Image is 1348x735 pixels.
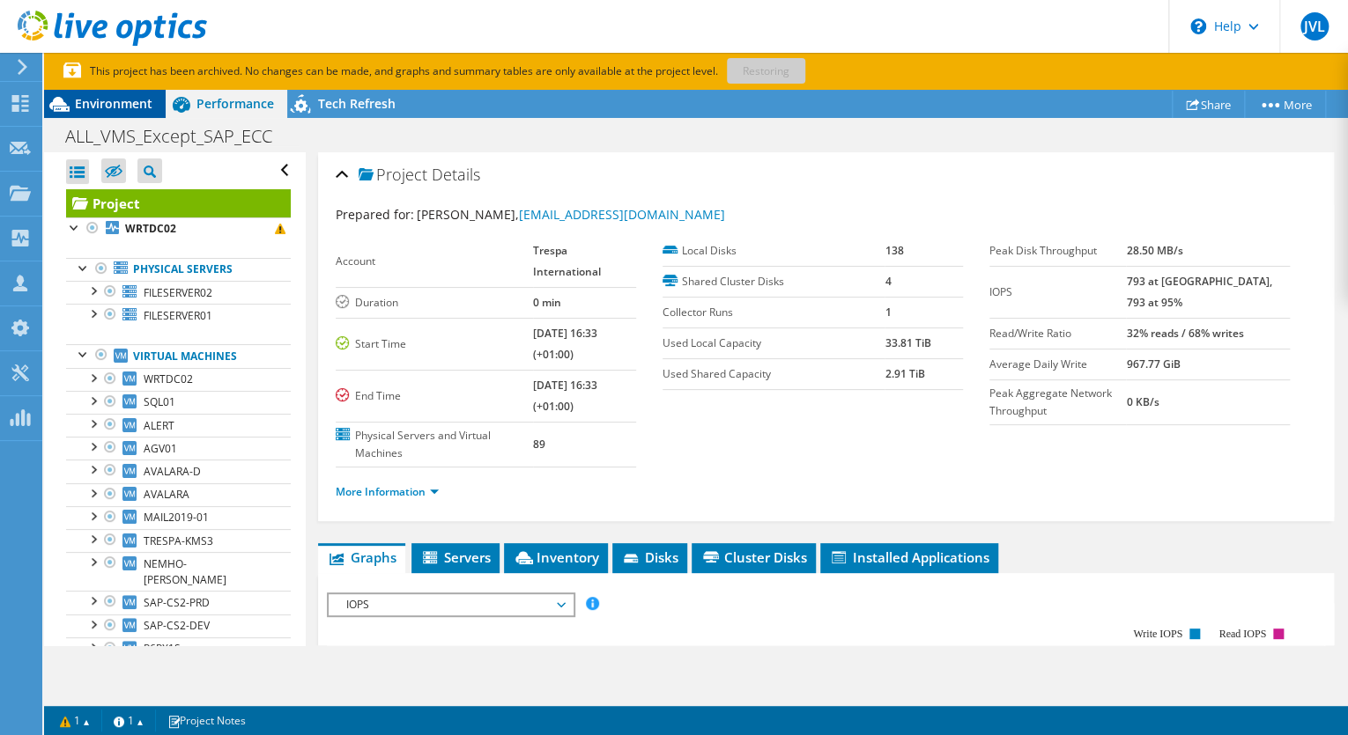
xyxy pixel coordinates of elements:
[57,127,300,146] h1: ALL_VMS_Except_SAP_ECC
[663,242,885,260] label: Local Disks
[48,709,102,731] a: 1
[663,334,885,352] label: Used Local Capacity
[144,618,210,633] span: SAP-CS2-DEV
[432,164,480,185] span: Details
[663,304,885,321] label: Collector Runs
[66,506,291,529] a: MAIL2019-01
[533,378,597,414] b: [DATE] 16:33 (+01:00)
[144,556,226,587] span: NEMHO-[PERSON_NAME]
[66,483,291,506] a: AVALARA
[66,217,291,240] a: WRTDC02
[66,304,291,327] a: FILESERVER01
[829,548,989,566] span: Installed Applications
[66,344,291,367] a: Virtual Machines
[336,387,533,405] label: End Time
[989,385,1126,420] label: Peak Aggregate Network Throughput
[533,243,601,279] b: Trespa International
[144,464,201,479] span: AVALARA-D
[336,484,439,499] a: More Information
[420,548,491,566] span: Servers
[533,326,597,362] b: [DATE] 16:33 (+01:00)
[144,308,212,323] span: FILESERVER01
[75,95,152,112] span: Environment
[533,437,545,452] b: 89
[66,529,291,552] a: TRESPA-KMS3
[989,242,1126,260] label: Peak Disk Throughput
[144,285,212,300] span: FILESERVER02
[144,487,189,502] span: AVALARA
[66,189,291,217] a: Project
[66,281,291,304] a: FILESERVER02
[66,637,291,660] a: P6PX1S
[1126,356,1180,371] b: 967.77 GiB
[1218,628,1266,640] text: Read IOPS
[989,356,1126,373] label: Average Daily Write
[144,533,213,548] span: TRESPA-KMS3
[533,295,561,310] b: 0 min
[1300,12,1329,40] span: JVL
[336,335,533,353] label: Start Time
[1244,91,1326,118] a: More
[1126,326,1243,341] b: 32% reads / 68% writes
[336,427,533,462] label: Physical Servers and Virtual Machines
[66,368,291,391] a: WRTDC02
[144,441,177,456] span: AGV01
[417,206,725,223] span: [PERSON_NAME],
[144,510,209,525] span: MAIL2019-01
[66,437,291,459] a: AGV01
[885,243,903,258] b: 138
[144,371,193,386] span: WRTDC02
[1126,394,1159,409] b: 0 KB/s
[1190,18,1206,34] svg: \n
[519,206,725,223] a: [EMAIL_ADDRESS][DOMAIN_NAME]
[700,548,807,566] span: Cluster Disks
[1126,274,1271,310] b: 793 at [GEOGRAPHIC_DATA], 793 at 95%
[1172,91,1245,118] a: Share
[336,294,533,312] label: Duration
[336,206,414,223] label: Prepared for:
[359,166,427,184] span: Project
[318,95,396,112] span: Tech Refresh
[663,365,885,383] label: Used Shared Capacity
[885,274,891,289] b: 4
[66,258,291,281] a: Physical Servers
[885,366,924,381] b: 2.91 TiB
[1126,243,1182,258] b: 28.50 MB/s
[513,548,599,566] span: Inventory
[101,709,156,731] a: 1
[125,221,176,236] b: WRTDC02
[337,594,564,615] span: IOPS
[66,459,291,482] a: AVALARA-D
[63,62,927,81] p: This project has been archived. No changes can be made, and graphs and summary tables are only av...
[885,305,891,320] b: 1
[66,614,291,637] a: SAP-CS2-DEV
[144,595,210,610] span: SAP-CS2-PRD
[144,641,181,656] span: P6PX1S
[66,391,291,414] a: SQL01
[885,335,930,350] b: 33.81 TiB
[327,548,396,566] span: Graphs
[621,548,678,566] span: Disks
[155,709,258,731] a: Project Notes
[66,591,291,614] a: SAP-CS2-PRD
[144,418,174,433] span: ALERT
[66,414,291,437] a: ALERT
[1133,628,1182,640] text: Write IOPS
[196,95,274,112] span: Performance
[66,552,291,591] a: NEMHO-[PERSON_NAME]
[144,394,175,409] span: SQL01
[663,273,885,290] label: Shared Cluster Disks
[989,325,1126,342] label: Read/Write Ratio
[336,253,533,270] label: Account
[989,283,1126,301] label: IOPS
